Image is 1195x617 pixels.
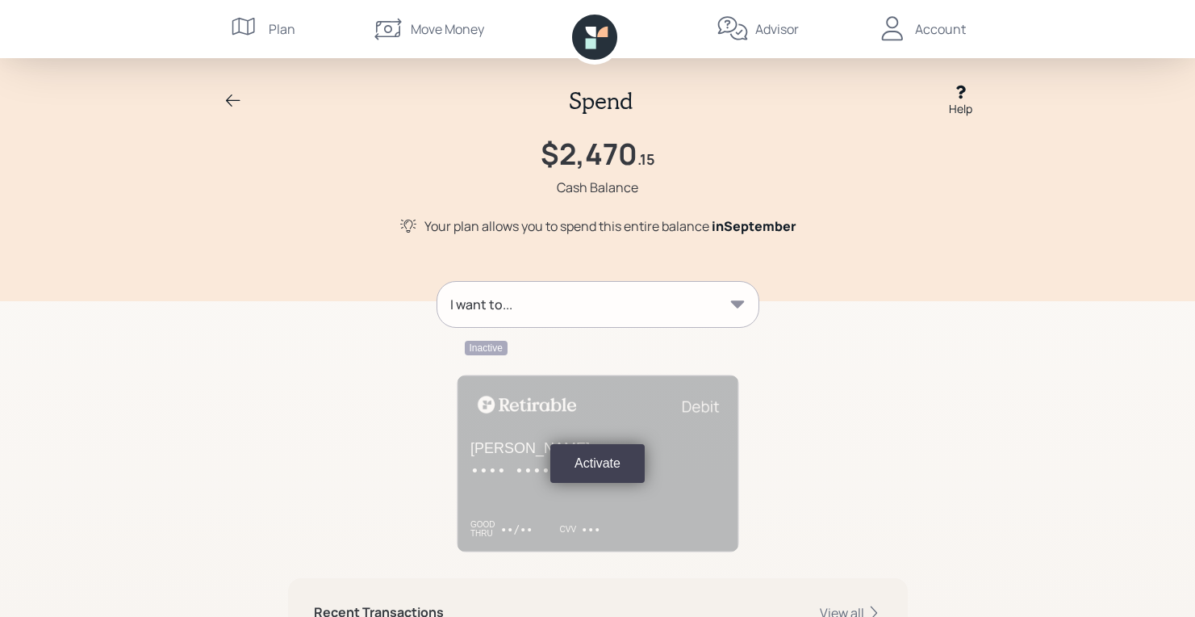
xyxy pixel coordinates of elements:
[755,19,799,39] div: Advisor
[411,19,484,39] div: Move Money
[569,87,633,115] h2: Spend
[450,295,512,314] div: I want to...
[269,19,295,39] div: Plan
[424,216,796,236] div: Your plan allows you to spend this entire balance
[712,217,796,235] span: in September
[637,151,655,169] h4: .15
[915,19,966,39] div: Account
[541,136,637,171] h1: $2,470
[557,178,638,197] div: Cash Balance
[949,100,972,117] div: Help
